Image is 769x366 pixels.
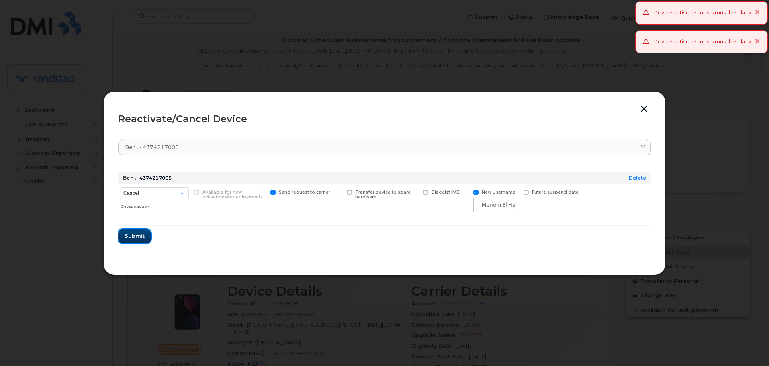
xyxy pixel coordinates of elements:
[629,175,646,181] a: Delete
[261,190,265,194] input: Send request to carrier
[279,190,330,195] span: Send request to carrier
[118,139,651,155] a: Ben . - 4374217005
[118,114,651,124] div: Reactivate/Cancel Device
[125,232,145,240] span: Submit
[337,190,341,194] input: Transfer device to spare hardware
[139,175,172,181] span: 4374217005
[121,200,189,210] div: Choose action
[464,190,468,194] input: New Username
[118,229,151,243] button: Submit
[482,190,515,195] span: New Username
[123,175,136,181] strong: Ben .
[473,198,518,212] input: New Username
[202,190,263,200] span: Available for new activations/redeployments
[355,190,411,200] span: Transfer device to spare hardware
[653,9,752,17] div: Device active requests must be blank
[653,38,752,46] div: Device active requests must be blank
[125,143,179,151] span: Ben . - 4374217005
[514,190,518,194] input: Future suspend date
[432,190,460,195] span: Blacklist IMEI
[413,190,417,194] input: Blacklist IMEI
[532,190,579,195] span: Future suspend date
[184,190,188,194] input: Available for new activations/redeployments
